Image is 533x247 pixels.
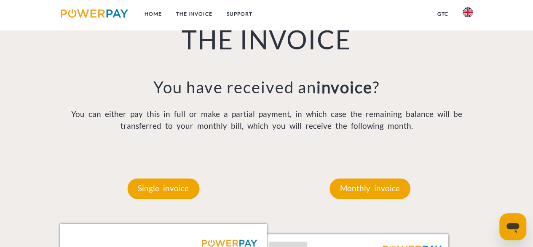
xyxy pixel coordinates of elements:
iframe: Button to launch messaging window [499,213,526,240]
img: en [463,7,473,17]
a: GTC [430,6,455,22]
p: You can either pay this in full or make a partial payment, in which case the remaining balance wi... [60,108,473,132]
h3: You have received an ? [60,77,473,98]
p: Monthly invoice [329,178,410,198]
img: logo-powerpay.svg [61,9,129,18]
h1: THE INVOICE [60,24,473,56]
a: THE INVOICE [169,6,219,22]
a: Support [219,6,259,22]
p: Single invoice [127,178,199,198]
b: invoice [316,77,372,97]
a: Home [137,6,169,22]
